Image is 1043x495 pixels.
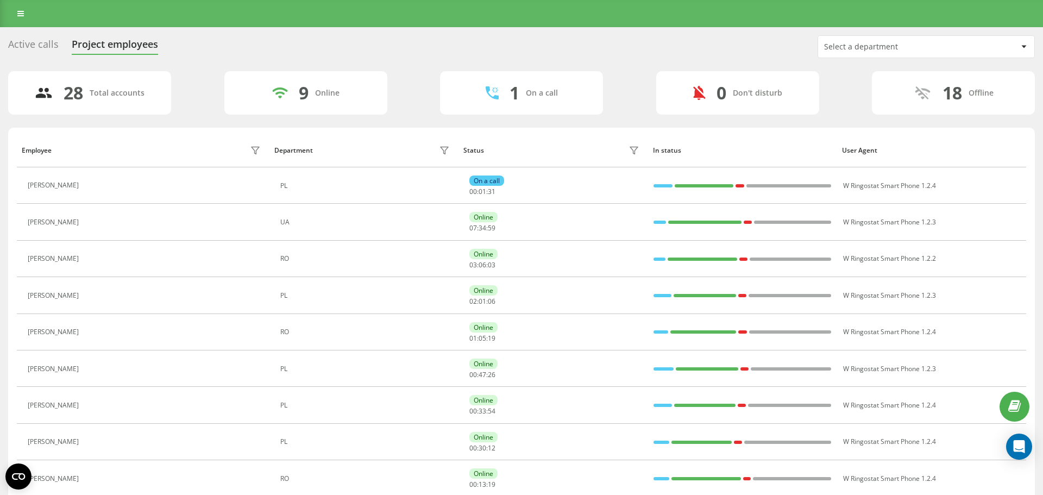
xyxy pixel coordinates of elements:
[280,365,453,373] div: PL
[280,292,453,299] div: PL
[843,400,936,410] span: W Ringostat Smart Phone 1.2.4
[469,224,495,232] div: : :
[64,83,83,103] div: 28
[488,334,495,343] span: 19
[280,255,453,262] div: RO
[28,402,81,409] div: [PERSON_NAME]
[469,285,498,296] div: Online
[280,218,453,226] div: UA
[280,182,453,190] div: PL
[469,334,477,343] span: 01
[479,406,486,416] span: 33
[72,39,158,55] div: Project employees
[469,480,477,489] span: 00
[280,475,453,483] div: RO
[510,83,519,103] div: 1
[28,328,81,336] div: [PERSON_NAME]
[28,475,81,483] div: [PERSON_NAME]
[488,480,495,489] span: 19
[488,370,495,379] span: 26
[469,406,477,416] span: 00
[469,432,498,442] div: Online
[824,42,954,52] div: Select a department
[469,261,495,269] div: : :
[469,443,477,453] span: 00
[717,83,726,103] div: 0
[479,223,486,233] span: 34
[488,297,495,306] span: 06
[526,89,558,98] div: On a call
[22,147,52,154] div: Employee
[274,147,313,154] div: Department
[1006,434,1032,460] div: Open Intercom Messenger
[843,437,936,446] span: W Ringostat Smart Phone 1.2.4
[479,260,486,270] span: 06
[969,89,994,98] div: Offline
[280,438,453,446] div: PL
[842,147,1021,154] div: User Agent
[463,147,484,154] div: Status
[469,370,477,379] span: 00
[479,370,486,379] span: 47
[488,187,495,196] span: 31
[479,187,486,196] span: 01
[469,297,477,306] span: 02
[299,83,309,103] div: 9
[843,291,936,300] span: W Ringostat Smart Phone 1.2.3
[28,218,81,226] div: [PERSON_NAME]
[28,255,81,262] div: [PERSON_NAME]
[479,297,486,306] span: 01
[469,223,477,233] span: 07
[469,335,495,342] div: : :
[8,39,59,55] div: Active calls
[469,371,495,379] div: : :
[943,83,962,103] div: 18
[843,474,936,483] span: W Ringostat Smart Phone 1.2.4
[90,89,144,98] div: Total accounts
[469,298,495,305] div: : :
[28,292,81,299] div: [PERSON_NAME]
[28,365,81,373] div: [PERSON_NAME]
[843,254,936,263] span: W Ringostat Smart Phone 1.2.2
[843,364,936,373] span: W Ringostat Smart Phone 1.2.3
[488,223,495,233] span: 59
[843,327,936,336] span: W Ringostat Smart Phone 1.2.4
[479,480,486,489] span: 13
[469,359,498,369] div: Online
[733,89,782,98] div: Don't disturb
[653,147,832,154] div: In status
[469,260,477,270] span: 03
[315,89,340,98] div: Online
[469,395,498,405] div: Online
[280,402,453,409] div: PL
[843,217,936,227] span: W Ringostat Smart Phone 1.2.3
[469,212,498,222] div: Online
[469,249,498,259] div: Online
[469,444,495,452] div: : :
[5,463,32,490] button: Open CMP widget
[469,468,498,479] div: Online
[280,328,453,336] div: RO
[488,406,495,416] span: 54
[488,443,495,453] span: 12
[488,260,495,270] span: 03
[469,322,498,333] div: Online
[469,188,495,196] div: : :
[469,187,477,196] span: 00
[479,334,486,343] span: 05
[843,181,936,190] span: W Ringostat Smart Phone 1.2.4
[479,443,486,453] span: 30
[28,181,81,189] div: [PERSON_NAME]
[469,408,495,415] div: : :
[28,438,81,446] div: [PERSON_NAME]
[469,481,495,488] div: : :
[469,176,504,186] div: On a call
